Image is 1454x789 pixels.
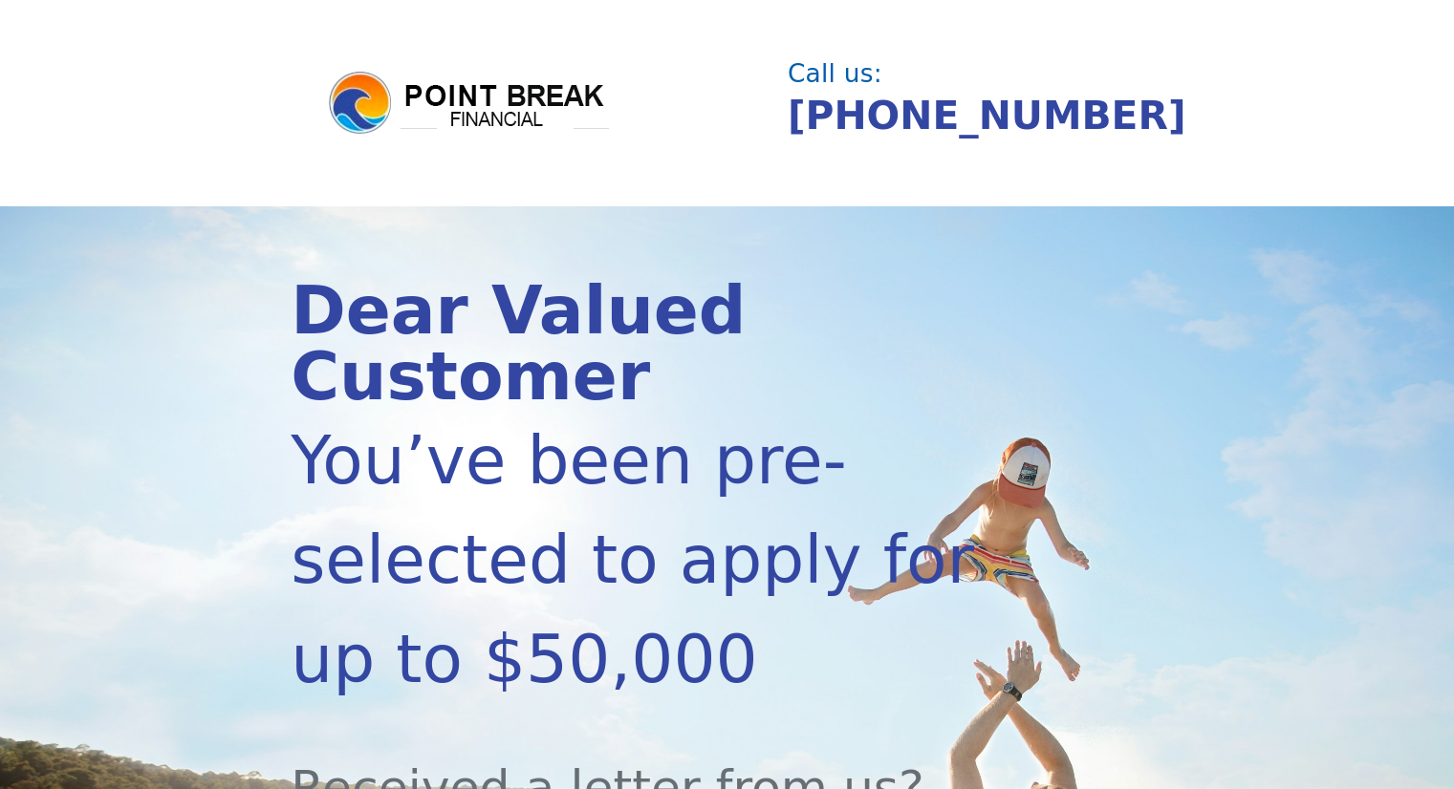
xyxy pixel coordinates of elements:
div: Dear Valued Customer [291,278,1032,411]
div: You’ve been pre-selected to apply for up to $50,000 [291,411,1032,709]
a: [PHONE_NUMBER] [788,93,1186,139]
div: Call us: [788,61,1151,86]
img: logo.png [326,69,613,138]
